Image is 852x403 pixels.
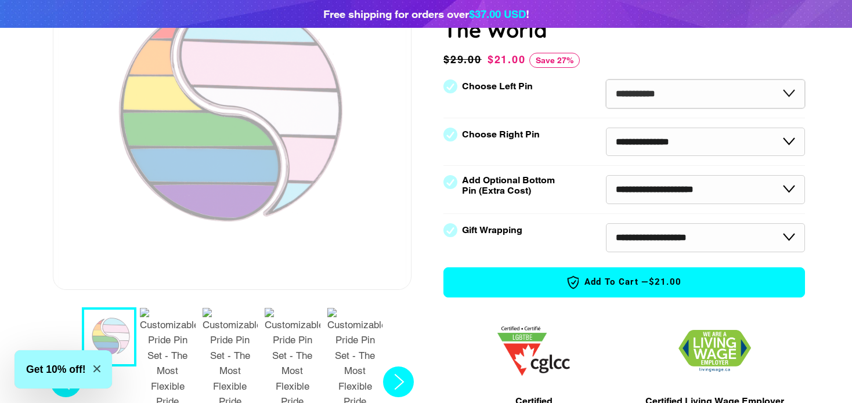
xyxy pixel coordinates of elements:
[678,330,751,372] img: 1706832627.png
[497,326,570,376] img: 1705457225.png
[529,53,580,68] span: Save 27%
[488,53,526,66] span: $21.00
[443,267,805,297] button: Add to Cart —$21.00
[462,129,540,140] label: Choose Right Pin
[462,81,533,92] label: Choose Left Pin
[323,6,529,22] div: Free shipping for orders over !
[462,225,522,235] label: Gift Wrapping
[649,276,682,288] span: $21.00
[82,307,136,366] button: 1 / 7
[461,275,787,290] span: Add to Cart —
[443,52,485,68] span: $29.00
[462,175,559,196] label: Add Optional Bottom Pin (Extra Cost)
[469,8,526,20] span: $37.00 USD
